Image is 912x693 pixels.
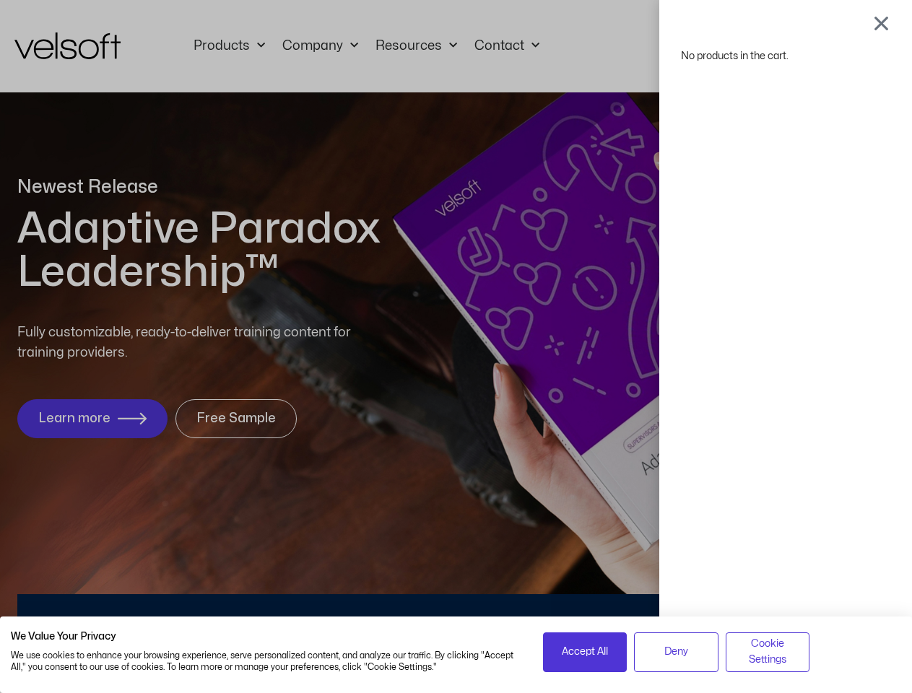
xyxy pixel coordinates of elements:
span: Deny [664,644,688,660]
h2: We Value Your Privacy [11,630,521,643]
span: Cookie Settings [735,636,801,668]
span: Accept All [562,644,608,660]
button: Adjust cookie preferences [726,632,810,672]
button: Deny all cookies [634,632,718,672]
button: Accept all cookies [543,632,627,672]
div: No products in the cart. [681,46,890,66]
p: We use cookies to enhance your browsing experience, serve personalized content, and analyze our t... [11,649,521,674]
